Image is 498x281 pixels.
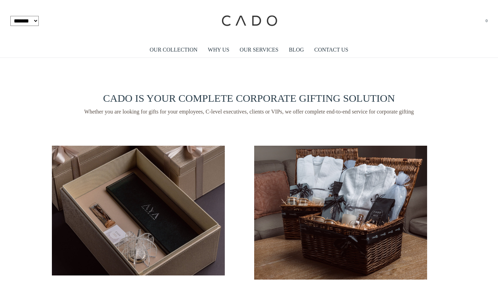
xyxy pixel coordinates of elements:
[485,18,488,24] a: 0
[254,146,427,279] img: cadogiftinglinkedin--_fja4920v111657355121460-1657819515119.jpg
[52,146,225,275] img: vancleef_fja5190v111657354892119-1-1657819375419.jpg
[289,42,304,58] a: BLOG
[220,5,278,37] img: cadogifting
[208,42,229,58] a: WHY US
[103,92,395,104] span: CADO IS YOUR COMPLETE CORPORATE GIFTING SOLUTION
[314,42,348,58] a: CONTACT US
[486,18,488,23] span: 0
[52,108,446,116] span: Whether you are looking for gifts for your employees, C-level executives, clients or VIPs, we off...
[240,42,278,58] a: OUR SERVICES
[150,42,197,58] a: OUR COLLECTION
